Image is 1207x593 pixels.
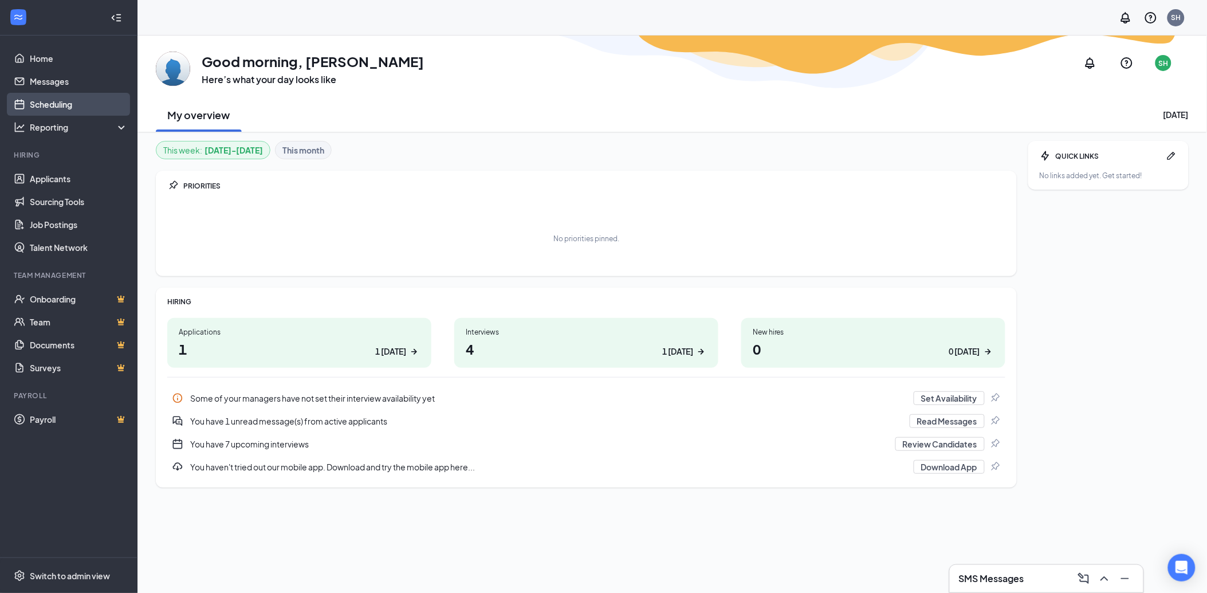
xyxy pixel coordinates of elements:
a: Interviews41 [DATE]ArrowRight [454,318,718,368]
div: Some of your managers have not set their interview availability yet [190,392,907,404]
h1: 4 [466,339,707,359]
svg: QuestionInfo [1120,56,1134,70]
b: [DATE] - [DATE] [205,144,263,156]
div: Reporting [30,121,128,133]
div: You have 1 unread message(s) from active applicants [167,410,1005,433]
a: SurveysCrown [30,356,128,379]
a: Applicants [30,167,128,190]
h1: 0 [753,339,994,359]
div: No links added yet. Get started! [1040,171,1177,180]
div: You have 1 unread message(s) from active applicants [190,415,903,427]
div: PRIORITIES [183,181,1005,191]
button: Download App [914,460,985,474]
div: Payroll [14,391,125,400]
a: Scheduling [30,93,128,116]
a: Home [30,47,128,70]
img: Shonda Hughes [156,52,190,86]
div: 1 [DATE] [662,345,693,358]
div: 1 [DATE] [375,345,406,358]
a: CalendarNewYou have 7 upcoming interviewsReview CandidatesPin [167,433,1005,455]
svg: Pin [989,392,1001,404]
a: DoubleChatActiveYou have 1 unread message(s) from active applicantsRead MessagesPin [167,410,1005,433]
div: You have 7 upcoming interviews [190,438,888,450]
button: ComposeMessage [1075,570,1093,588]
svg: ArrowRight [408,346,420,358]
svg: ArrowRight [982,346,994,358]
svg: ChevronUp [1098,572,1111,586]
a: Messages [30,70,128,93]
button: Minimize [1116,570,1134,588]
a: New hires00 [DATE]ArrowRight [741,318,1005,368]
a: InfoSome of your managers have not set their interview availability yetSet AvailabilityPin [167,387,1005,410]
svg: QuestionInfo [1144,11,1158,25]
div: QUICK LINKS [1056,151,1161,161]
button: Set Availability [914,391,985,405]
div: Interviews [466,327,707,337]
div: SH [1159,58,1169,68]
div: 0 [DATE] [949,345,980,358]
button: Review Candidates [895,437,985,451]
div: Applications [179,327,420,337]
svg: Pin [167,180,179,191]
button: Read Messages [910,414,985,428]
a: TeamCrown [30,311,128,333]
svg: Pin [989,438,1001,450]
svg: Notifications [1119,11,1133,25]
a: DocumentsCrown [30,333,128,356]
h3: SMS Messages [959,572,1024,585]
div: New hires [753,327,994,337]
svg: WorkstreamLogo [13,11,24,23]
svg: Download [172,461,183,473]
div: Hiring [14,150,125,160]
svg: CalendarNew [172,438,183,450]
a: Sourcing Tools [30,190,128,213]
svg: Analysis [14,121,25,133]
h1: 1 [179,339,420,359]
a: DownloadYou haven't tried out our mobile app. Download and try the mobile app here...Download AppPin [167,455,1005,478]
svg: Notifications [1083,56,1097,70]
svg: Pin [989,415,1001,427]
h2: My overview [168,108,230,122]
div: SH [1171,13,1181,22]
div: This week : [163,144,263,156]
div: Some of your managers have not set their interview availability yet [167,387,1005,410]
div: You haven't tried out our mobile app. Download and try the mobile app here... [167,455,1005,478]
svg: Bolt [1040,150,1051,162]
a: Applications11 [DATE]ArrowRight [167,318,431,368]
div: Switch to admin view [30,570,110,582]
div: [DATE] [1163,109,1189,120]
svg: Pin [989,461,1001,473]
button: ChevronUp [1095,570,1114,588]
a: Talent Network [30,236,128,259]
b: This month [282,144,324,156]
svg: Minimize [1118,572,1132,586]
svg: ArrowRight [695,346,707,358]
a: PayrollCrown [30,408,128,431]
div: You have 7 upcoming interviews [167,433,1005,455]
div: HIRING [167,297,1005,307]
svg: Pen [1166,150,1177,162]
svg: Settings [14,570,25,582]
div: You haven't tried out our mobile app. Download and try the mobile app here... [190,461,907,473]
div: No priorities pinned. [553,234,619,244]
h3: Here’s what your day looks like [202,73,424,86]
svg: DoubleChatActive [172,415,183,427]
svg: ComposeMessage [1077,572,1091,586]
a: OnboardingCrown [30,288,128,311]
svg: Info [172,392,183,404]
svg: Collapse [111,12,122,23]
h1: Good morning, [PERSON_NAME] [202,52,424,71]
div: Team Management [14,270,125,280]
div: Open Intercom Messenger [1168,554,1196,582]
a: Job Postings [30,213,128,236]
